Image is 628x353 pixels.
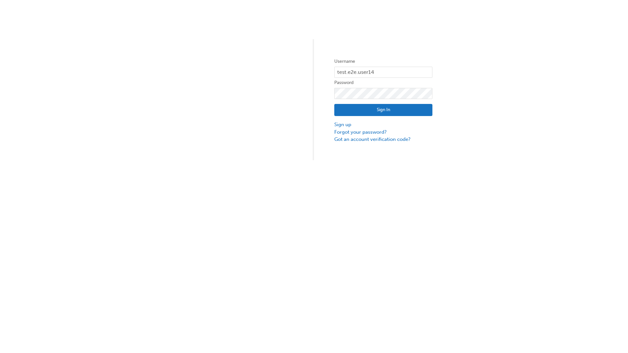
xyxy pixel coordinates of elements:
[334,121,432,128] a: Sign up
[334,128,432,136] a: Forgot your password?
[334,104,432,116] button: Sign In
[334,79,432,87] label: Password
[334,58,432,65] label: Username
[334,136,432,143] a: Got an account verification code?
[334,67,432,78] input: Username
